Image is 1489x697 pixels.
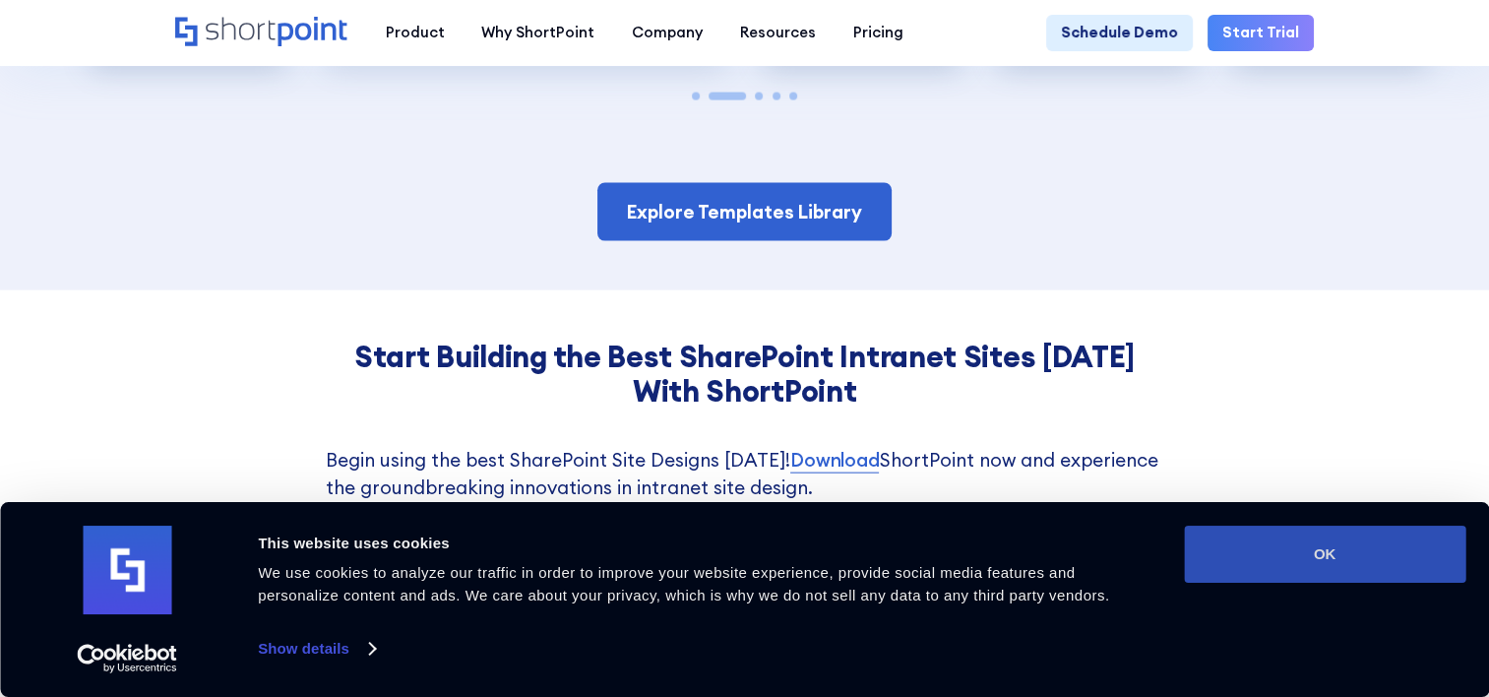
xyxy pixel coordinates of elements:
div: Pricing [853,22,903,44]
a: Start Trial [1208,15,1314,52]
span: We use cookies to analyze our traffic in order to improve your website experience, provide social... [258,564,1109,603]
span: Go to slide 5 [789,93,797,100]
a: Resources [721,15,835,52]
div: Product [385,22,444,44]
a: Company [613,15,721,52]
a: Why ShortPoint [463,15,613,52]
span: Go to slide 3 [755,93,763,100]
img: logo [83,526,171,614]
h3: Start Building the Best SharePoint Intranet Sites [DATE] With ShortPoint [326,340,1163,409]
div: Company [632,22,703,44]
a: Download [790,446,880,474]
button: OK [1184,526,1465,583]
a: Pricing [835,15,922,52]
a: Home [175,17,348,48]
span: Go to slide 4 [773,93,780,100]
a: Explore Templates Library [597,183,893,241]
div: Why ShortPoint [481,22,594,44]
div: Resources [740,22,816,44]
a: Product [367,15,464,52]
p: Begin using the best SharePoint Site Designs [DATE]! ShortPoint now and experience the groundbrea... [326,446,1163,557]
span: Go to slide 2 [709,93,746,100]
a: Show details [258,634,374,664]
a: Schedule Demo [1046,15,1193,52]
span: Go to slide 1 [692,93,700,100]
a: Usercentrics Cookiebot - opens in a new window [41,644,214,673]
div: This website uses cookies [258,532,1140,555]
